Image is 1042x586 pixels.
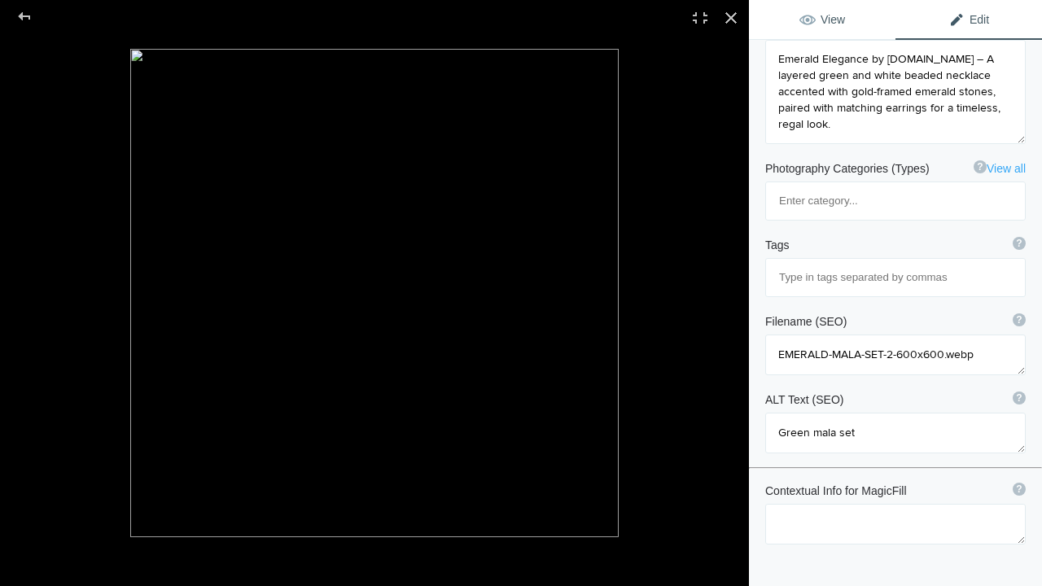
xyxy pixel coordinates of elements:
div: ? [1013,237,1026,250]
div: ? [974,160,987,173]
span: Edit [948,13,989,26]
b: Filename (SEO) [765,313,847,330]
input: Type in tags separated by commas [774,263,1017,292]
span: View [799,13,845,26]
div: ? [1013,313,1026,326]
div: ? [1013,483,1026,496]
div: ? [1013,391,1026,405]
b: Tags [765,237,790,253]
b: ALT Text (SEO) [765,391,843,408]
b: Contextual Info for MagicFill [765,483,907,499]
input: Enter category... [774,186,1017,216]
a: View all [987,160,1026,177]
b: Photography Categories (Types) [765,160,930,177]
img: EMERALD-MALA-SET-2-600x600.webp [130,49,619,537]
